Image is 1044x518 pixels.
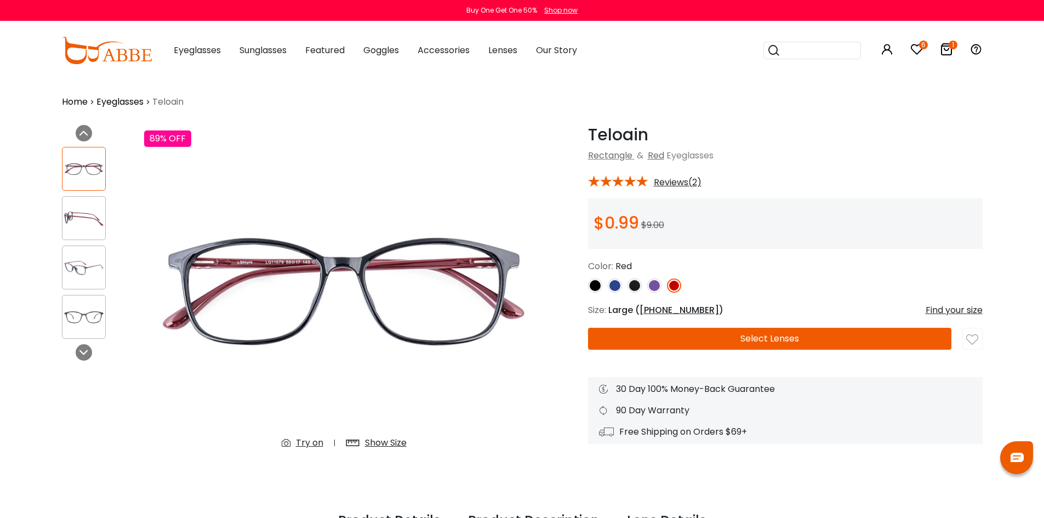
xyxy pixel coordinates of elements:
[536,44,577,56] span: Our Story
[588,125,983,145] h1: Teloain
[62,208,105,229] img: Teloain Red TR Eyeglasses , UniversalBridgeFit , Lightweight Frames from ABBE Glasses
[62,158,105,180] img: Teloain Red TR Eyeglasses , UniversalBridgeFit , Lightweight Frames from ABBE Glasses
[174,44,221,56] span: Eyeglasses
[62,257,105,278] img: Teloain Red TR Eyeglasses , UniversalBridgeFit , Lightweight Frames from ABBE Glasses
[62,306,105,328] img: Teloain Red TR Eyeglasses , UniversalBridgeFit , Lightweight Frames from ABBE Glasses
[305,44,345,56] span: Featured
[296,436,323,449] div: Try on
[599,383,972,396] div: 30 Day 100% Money-Back Guarantee
[640,304,719,316] span: [PHONE_NUMBER]
[594,211,639,235] span: $0.99
[615,260,632,272] span: Red
[588,149,632,162] a: Rectangle
[599,404,972,417] div: 90 Day Warranty
[648,149,664,162] a: Red
[635,149,646,162] span: &
[910,45,923,58] a: 6
[666,149,714,162] span: Eyeglasses
[418,44,470,56] span: Accessories
[608,304,723,316] span: Large ( )
[62,95,88,109] a: Home
[919,41,928,49] i: 6
[466,5,537,15] div: Buy One Get One 50%
[1011,453,1024,462] img: chat
[949,41,957,49] i: 1
[239,44,287,56] span: Sunglasses
[641,219,664,231] span: $9.00
[654,178,701,187] span: Reviews(2)
[588,260,613,272] span: Color:
[940,45,953,58] a: 1
[539,5,578,15] a: Shop now
[62,37,152,64] img: abbeglasses.com
[144,130,191,147] div: 89% OFF
[363,44,399,56] span: Goggles
[588,304,606,316] span: Size:
[926,304,983,317] div: Find your size
[588,328,951,350] button: Select Lenses
[96,95,144,109] a: Eyeglasses
[144,125,544,458] img: Teloain Red TR Eyeglasses , UniversalBridgeFit , Lightweight Frames from ABBE Glasses
[544,5,578,15] div: Shop now
[365,436,407,449] div: Show Size
[152,95,184,109] span: Teloain
[599,425,972,439] div: Free Shipping on Orders $69+
[488,44,517,56] span: Lenses
[966,334,978,346] img: like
